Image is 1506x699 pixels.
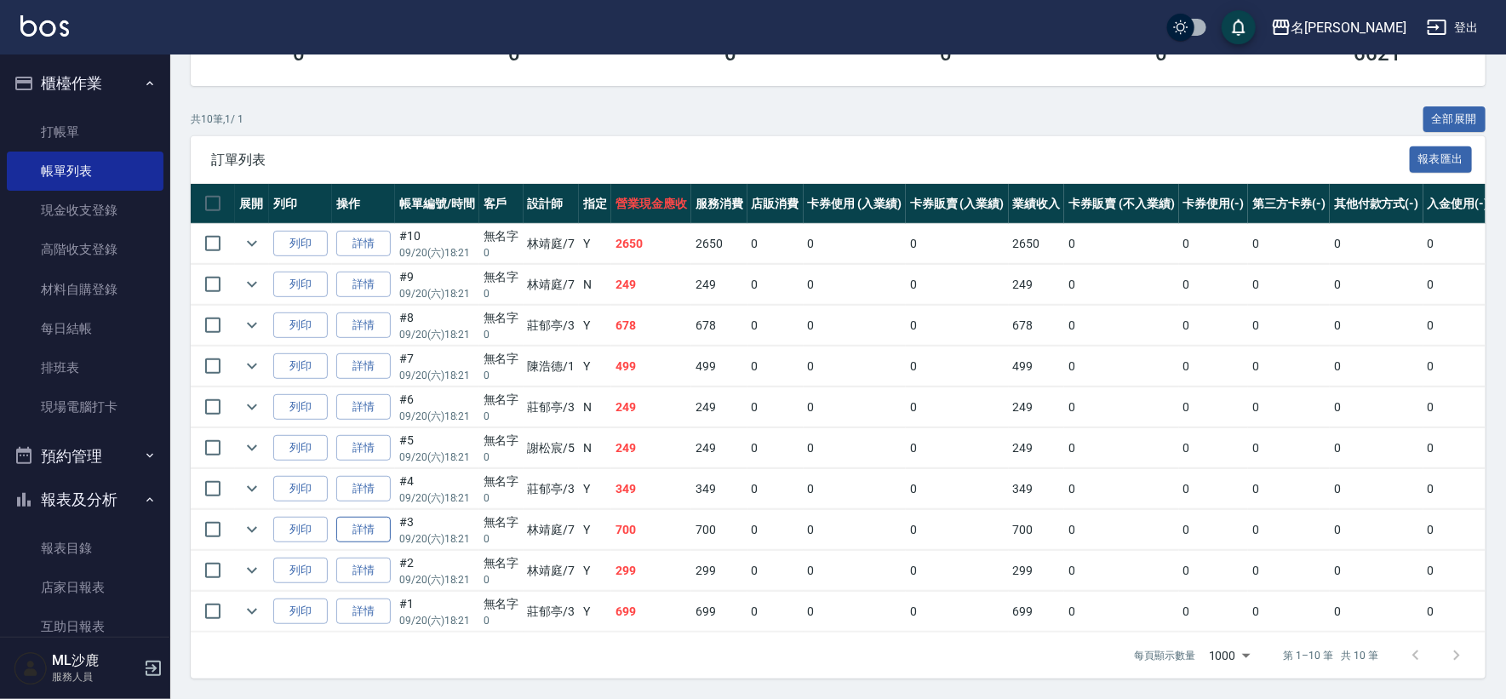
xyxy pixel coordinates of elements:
[611,347,691,387] td: 499
[1248,306,1330,346] td: 0
[611,387,691,427] td: 249
[484,268,519,286] div: 無名字
[524,510,580,550] td: 林靖庭 /7
[747,387,804,427] td: 0
[1330,551,1423,591] td: 0
[399,327,475,342] p: 09/20 (六) 18:21
[579,224,611,264] td: Y
[1179,224,1249,264] td: 0
[906,347,1009,387] td: 0
[7,478,163,522] button: 報表及分析
[1423,306,1493,346] td: 0
[579,387,611,427] td: N
[484,409,519,424] p: 0
[1009,387,1065,427] td: 249
[7,348,163,387] a: 排班表
[484,473,519,490] div: 無名字
[1248,265,1330,305] td: 0
[611,306,691,346] td: 678
[7,529,163,568] a: 報表目錄
[1179,387,1249,427] td: 0
[691,510,747,550] td: 700
[273,435,328,461] button: 列印
[1009,551,1065,591] td: 299
[747,224,804,264] td: 0
[1330,184,1423,224] th: 其他付款方式(-)
[479,184,524,224] th: 客戶
[336,272,391,298] a: 詳情
[524,469,580,509] td: 莊郁亭 /3
[336,558,391,584] a: 詳情
[1179,469,1249,509] td: 0
[611,265,691,305] td: 249
[273,394,328,421] button: 列印
[273,599,328,625] button: 列印
[395,306,479,346] td: #8
[1009,224,1065,264] td: 2650
[1179,347,1249,387] td: 0
[1248,428,1330,468] td: 0
[1064,469,1178,509] td: 0
[691,592,747,632] td: 699
[1330,592,1423,632] td: 0
[239,312,265,338] button: expand row
[336,517,391,543] a: 詳情
[1420,12,1486,43] button: 登出
[399,490,475,506] p: 09/20 (六) 18:21
[1064,387,1178,427] td: 0
[399,572,475,587] p: 09/20 (六) 18:21
[747,428,804,468] td: 0
[1330,306,1423,346] td: 0
[7,191,163,230] a: 現金收支登錄
[906,265,1009,305] td: 0
[579,428,611,468] td: N
[524,184,580,224] th: 設計師
[579,265,611,305] td: N
[1064,265,1178,305] td: 0
[747,510,804,550] td: 0
[906,306,1009,346] td: 0
[399,368,475,383] p: 09/20 (六) 18:21
[579,510,611,550] td: Y
[336,231,391,257] a: 詳情
[395,184,479,224] th: 帳單編號/時間
[804,265,907,305] td: 0
[269,184,332,224] th: 列印
[7,309,163,348] a: 每日結帳
[1009,469,1065,509] td: 349
[524,347,580,387] td: 陳浩德 /1
[804,306,907,346] td: 0
[804,347,907,387] td: 0
[524,592,580,632] td: 莊郁亭 /3
[484,572,519,587] p: 0
[1179,184,1249,224] th: 卡券使用(-)
[747,347,804,387] td: 0
[1423,265,1493,305] td: 0
[273,231,328,257] button: 列印
[804,510,907,550] td: 0
[691,265,747,305] td: 249
[1410,146,1473,173] button: 報表匯出
[579,184,611,224] th: 指定
[1134,648,1195,663] p: 每頁顯示數量
[1423,106,1486,133] button: 全部展開
[1179,510,1249,550] td: 0
[7,607,163,646] a: 互助日報表
[399,286,475,301] p: 09/20 (六) 18:21
[332,184,395,224] th: 操作
[239,435,265,461] button: expand row
[747,184,804,224] th: 店販消費
[1009,265,1065,305] td: 249
[906,387,1009,427] td: 0
[691,387,747,427] td: 249
[804,224,907,264] td: 0
[7,387,163,427] a: 現場電腦打卡
[484,531,519,547] p: 0
[1248,387,1330,427] td: 0
[1291,17,1406,38] div: 名[PERSON_NAME]
[239,599,265,624] button: expand row
[395,347,479,387] td: #7
[395,469,479,509] td: #4
[906,510,1009,550] td: 0
[1423,428,1493,468] td: 0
